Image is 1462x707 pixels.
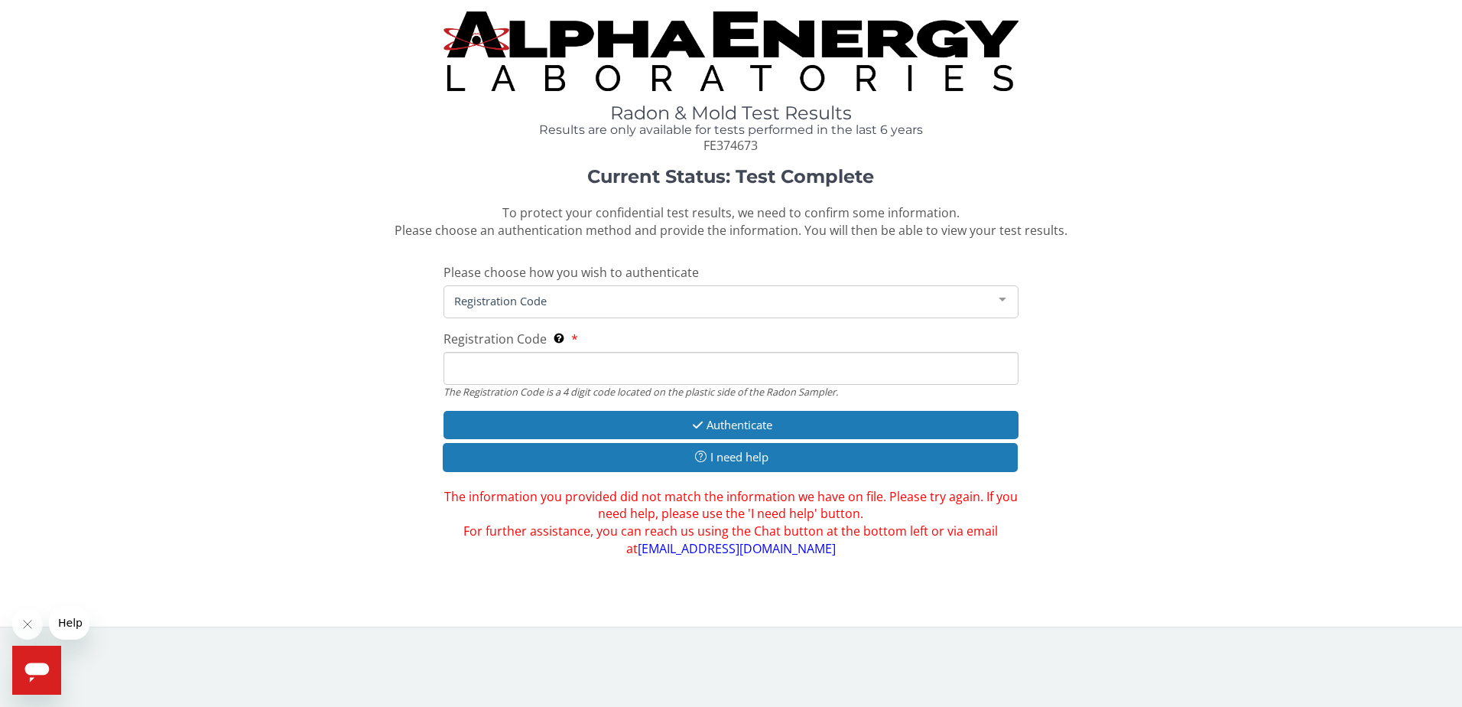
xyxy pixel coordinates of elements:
[443,331,547,347] span: Registration Code
[443,123,1019,137] h4: Results are only available for tests performed in the last 6 years
[443,488,1019,558] span: The information you provided did not match the information we have on file. Please try again. If ...
[587,165,874,187] strong: Current Status: Test Complete
[443,264,699,281] span: Please choose how you wish to authenticate
[703,137,758,154] span: FE374673
[443,385,1019,399] div: The Registration Code is a 4 digit code located on the plastic side of the Radon Sampler.
[395,204,1067,239] span: To protect your confidential test results, we need to confirm some information. Please choose an ...
[443,11,1019,91] img: TightCrop.jpg
[443,443,1019,471] button: I need help
[638,540,836,557] a: [EMAIL_ADDRESS][DOMAIN_NAME]
[443,411,1019,439] button: Authenticate
[443,103,1019,123] h1: Radon & Mold Test Results
[49,606,89,640] iframe: Message from company
[12,609,43,640] iframe: Close message
[12,646,61,695] iframe: Button to launch messaging window
[450,292,988,309] span: Registration Code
